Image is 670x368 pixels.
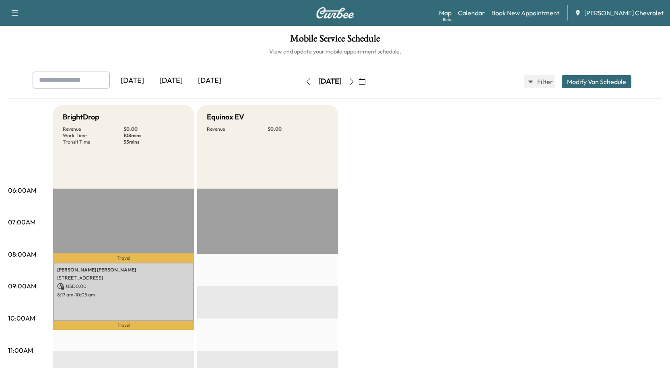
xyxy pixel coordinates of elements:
p: 35 mins [124,139,184,145]
div: [DATE] [152,72,190,90]
button: Filter [524,75,555,88]
a: Calendar [458,8,485,18]
div: [DATE] [190,72,229,90]
p: 108 mins [124,132,184,139]
div: [DATE] [318,76,342,86]
p: $ 0.00 [268,126,328,132]
p: USD 0.00 [57,283,190,290]
p: $ 0.00 [124,126,184,132]
p: 8:17 am - 10:05 am [57,292,190,298]
h1: Mobile Service Schedule [8,34,662,47]
span: Filter [537,77,552,86]
h5: Equinox EV [207,111,244,123]
p: Travel [53,253,194,263]
p: Revenue [207,126,268,132]
button: Modify Van Schedule [562,75,631,88]
p: 10:00AM [8,313,35,323]
p: 07:00AM [8,217,35,227]
p: [STREET_ADDRESS] [57,275,190,281]
p: Travel [53,321,194,330]
p: 11:00AM [8,345,33,355]
p: 09:00AM [8,281,36,291]
div: [DATE] [113,72,152,90]
p: Work Time [63,132,124,139]
a: MapBeta [439,8,451,18]
h5: BrightDrop [63,111,99,123]
p: [PERSON_NAME] [PERSON_NAME] [57,267,190,273]
p: 08:00AM [8,249,36,259]
div: Beta [443,16,451,23]
span: [PERSON_NAME] Chevrolet [584,8,664,18]
img: Curbee Logo [316,7,355,19]
p: 06:00AM [8,185,36,195]
p: Transit Time [63,139,124,145]
h6: View and update your mobile appointment schedule. [8,47,662,56]
a: Book New Appointment [491,8,559,18]
p: Revenue [63,126,124,132]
